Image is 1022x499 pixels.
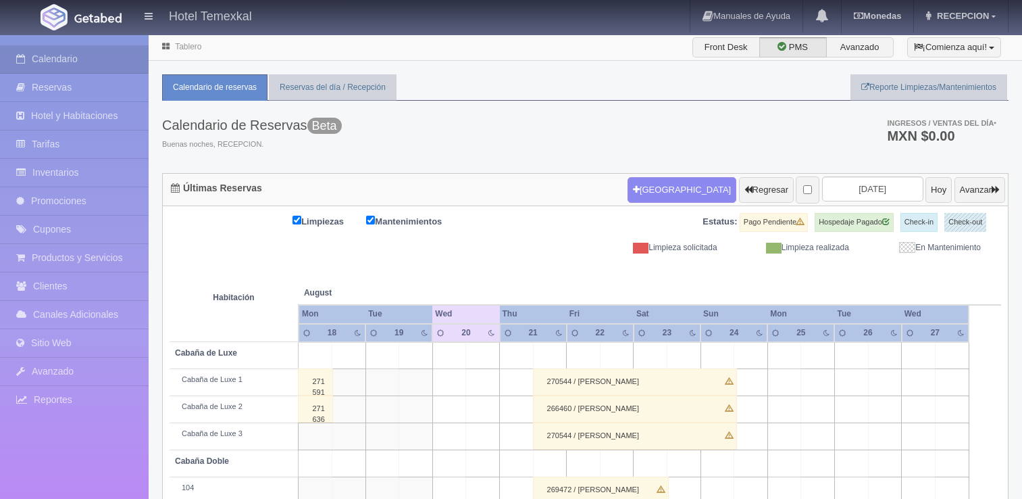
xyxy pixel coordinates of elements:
label: Pago Pendiente [740,213,808,232]
h3: MXN $0.00 [887,129,996,143]
th: Mon [299,305,365,323]
span: Buenas noches, RECEPCION. [162,139,342,150]
span: Beta [307,118,342,134]
div: Limpieza solicitada [596,242,727,254]
a: Calendario de reservas [162,74,267,101]
label: Limpiezas [292,213,364,229]
button: ¡Comienza aquí! [907,37,1001,57]
th: Tue [834,305,901,323]
th: Wed [432,305,499,323]
label: Front Desk [692,37,760,57]
div: Limpieza realizada [727,242,859,254]
th: Wed [902,305,969,323]
label: Avanzado [826,37,894,57]
img: Getabed [74,13,122,23]
th: Sat [634,305,700,323]
div: En Mantenimiento [859,242,991,254]
span: Ingresos / Ventas del día [887,119,996,127]
span: RECEPCION [934,11,989,21]
button: [GEOGRAPHIC_DATA] [628,177,736,203]
label: Estatus: [702,216,737,229]
input: Limpiezas [292,216,301,224]
th: Sun [700,305,767,323]
label: Check-out [944,213,986,232]
button: Regresar [739,177,794,203]
div: 24 [724,327,744,339]
img: Getabed [41,4,68,30]
b: Cabaña de Luxe [175,348,237,358]
div: 19 [389,327,409,339]
div: 18 [322,327,342,339]
th: Mon [767,305,834,323]
div: Cabaña de Luxe 2 [175,402,292,412]
div: 271636 / [PERSON_NAME] [298,396,332,423]
span: August [304,287,427,299]
button: Avanzar [954,177,1005,203]
a: Tablero [175,42,201,51]
div: 104 [175,483,292,494]
b: Monedas [854,11,901,21]
div: 266460 / [PERSON_NAME] [533,396,737,423]
label: Check-in [900,213,938,232]
div: Cabaña de Luxe 1 [175,375,292,385]
div: Cabaña de Luxe 3 [175,429,292,439]
label: PMS [759,37,827,57]
th: Tue [365,305,432,323]
a: Reservas del día / Recepción [269,74,397,101]
div: 270544 / [PERSON_NAME] [533,423,737,450]
div: 22 [590,327,610,339]
h3: Calendario de Reservas [162,118,342,133]
div: 27 [925,327,945,339]
label: Hospedaje Pagado [815,213,894,232]
div: 26 [858,327,878,339]
a: Reporte Limpiezas/Mantenimientos [850,74,1007,101]
label: Mantenimientos [366,213,462,229]
div: 270544 / [PERSON_NAME] [533,369,737,396]
div: 25 [791,327,811,339]
b: Cabaña Doble [175,456,229,466]
button: Hoy [925,177,952,203]
th: Thu [500,305,567,323]
div: 23 [657,327,678,339]
h4: Hotel Temexkal [169,7,252,24]
div: 21 [523,327,543,339]
div: 20 [456,327,476,339]
div: 271591 / RITO ARELIS [298,369,332,396]
strong: Habitación [213,293,254,302]
input: Mantenimientos [366,216,375,224]
th: Fri [567,305,634,323]
h4: Últimas Reservas [171,183,262,193]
